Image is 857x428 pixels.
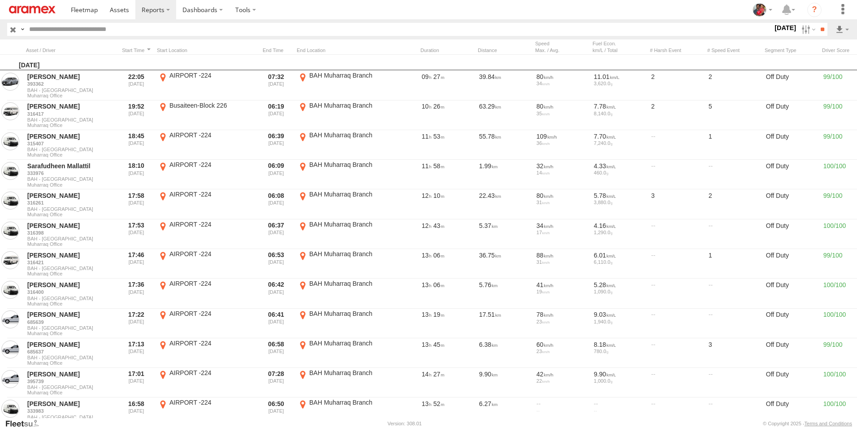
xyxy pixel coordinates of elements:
[157,101,255,129] label: Click to View Event Location
[297,101,395,129] label: Click to View Event Location
[9,6,56,13] img: aramex-logo.svg
[309,71,394,79] div: BAH Muharraq Branch
[422,162,432,170] span: 11
[422,73,432,80] span: 09
[594,200,645,205] div: 3,880.0
[27,132,114,140] a: [PERSON_NAME]
[119,339,153,367] div: Entered prior to selected date range
[169,220,254,228] div: AIRPORT -224
[169,369,254,377] div: AIRPORT -224
[478,101,532,129] div: 63.29
[27,111,114,117] a: 316417
[27,349,114,355] a: 685637
[537,349,588,354] div: 23
[27,212,114,217] span: Filter Results to this Group
[433,162,445,170] span: 58
[765,250,818,278] div: Off Duty
[309,339,394,347] div: BAH Muharraq Branch
[27,390,114,395] span: Filter Results to this Group
[19,23,26,36] label: Search Query
[119,101,153,129] div: Entered prior to selected date range
[309,190,394,198] div: BAH Muharraq Branch
[388,421,422,426] div: Version: 308.01
[1,73,19,91] a: View Asset in Asset Management
[422,103,432,110] span: 10
[707,250,761,278] div: 1
[478,398,532,426] div: 6.27
[297,310,395,337] label: Click to View Event Location
[422,371,432,378] span: 14
[594,378,645,384] div: 1,000.0
[422,341,432,348] span: 13
[119,398,153,426] div: Entered prior to selected date range
[27,271,114,276] span: Filter Results to this Group
[537,289,588,294] div: 19
[27,192,114,200] a: [PERSON_NAME]
[297,71,395,99] label: Click to View Event Location
[27,162,114,170] a: Sarafudheen Mallattil
[537,132,588,140] div: 109
[765,71,818,99] div: Off Duty
[119,161,153,188] div: Entered prior to selected date range
[27,266,114,271] span: BAH - [GEOGRAPHIC_DATA]
[297,398,395,426] label: Click to View Event Location
[297,220,395,248] label: Click to View Event Location
[537,162,588,170] div: 32
[1,310,19,328] a: View Asset in Asset Management
[478,310,532,337] div: 17.51
[297,131,395,159] label: Click to View Event Location
[594,162,645,170] div: 4.33
[119,310,153,337] div: Entered prior to selected date range
[27,147,114,152] span: BAH - [GEOGRAPHIC_DATA]
[765,369,818,397] div: Off Duty
[765,190,818,218] div: Off Duty
[422,311,432,318] span: 13
[157,131,255,159] label: Click to View Event Location
[1,341,19,358] a: View Asset in Asset Management
[594,289,645,294] div: 1,090.0
[27,331,114,336] span: Filter Results to this Group
[433,252,445,259] span: 06
[707,190,761,218] div: 2
[27,206,114,212] span: BAH - [GEOGRAPHIC_DATA]
[707,71,761,99] div: 2
[157,220,255,248] label: Click to View Event Location
[594,73,645,81] div: 11.01
[27,360,114,366] span: Filter Results to this Group
[537,200,588,205] div: 31
[798,23,817,36] label: Search Filter Options
[422,222,432,229] span: 12
[765,161,818,188] div: Off Duty
[537,259,588,265] div: 31
[27,222,114,230] a: [PERSON_NAME]
[5,419,46,428] a: Visit our Website
[594,319,645,324] div: 1,940.0
[27,281,114,289] a: [PERSON_NAME]
[119,220,153,248] div: Entered prior to selected date range
[27,301,114,306] span: Filter Results to this Group
[537,230,588,235] div: 17
[119,190,153,218] div: Entered prior to selected date range
[27,230,114,236] a: 316398
[27,251,114,259] a: [PERSON_NAME]
[478,339,532,367] div: 6.38
[27,296,114,301] span: BAH - [GEOGRAPHIC_DATA]
[169,190,254,198] div: AIRPORT -224
[773,23,798,33] label: [DATE]
[309,280,394,288] div: BAH Muharraq Branch
[650,101,704,129] div: 2
[594,341,645,349] div: 8.18
[119,131,153,159] div: Entered prior to selected date range
[27,378,114,384] a: 395739
[433,73,445,80] span: 27
[27,341,114,349] a: [PERSON_NAME]
[650,71,704,99] div: 2
[1,192,19,210] a: View Asset in Asset Management
[537,281,588,289] div: 41
[707,101,761,129] div: 5
[169,161,254,169] div: AIRPORT -224
[478,71,532,99] div: 39.84
[1,162,19,180] a: View Asset in Asset Management
[433,133,445,140] span: 53
[537,370,588,378] div: 42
